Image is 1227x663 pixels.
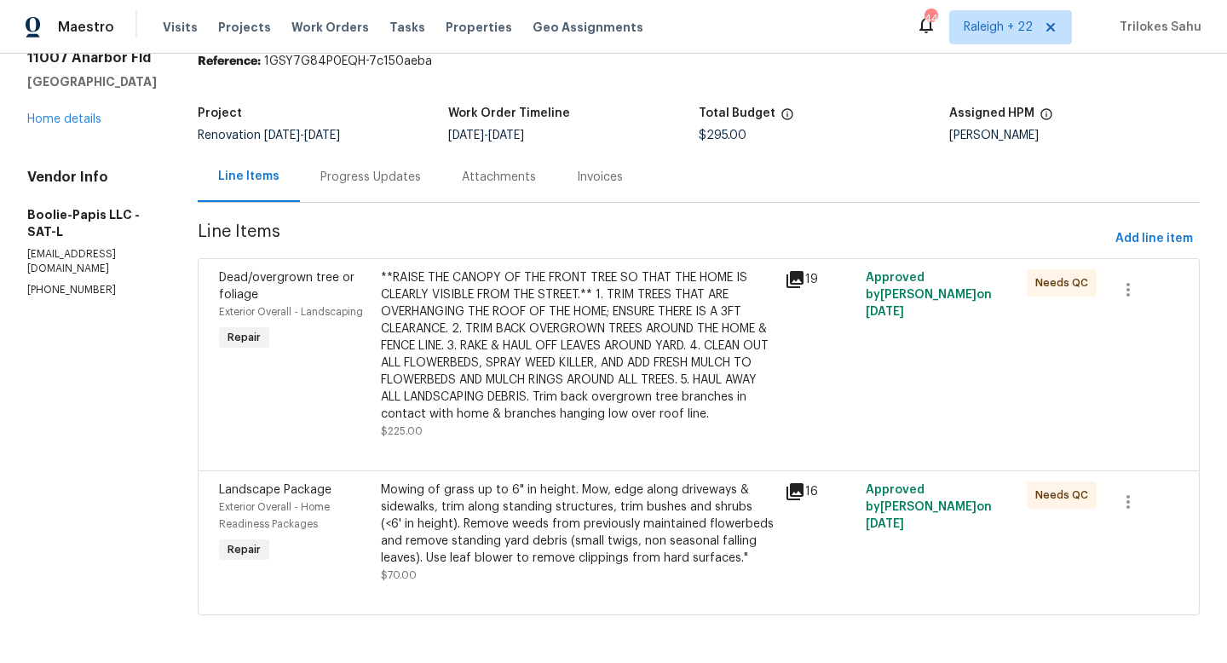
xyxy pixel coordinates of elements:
p: [PHONE_NUMBER] [27,283,157,297]
span: $70.00 [381,570,417,580]
span: Raleigh + 22 [964,19,1033,36]
span: Add line item [1115,228,1193,250]
span: Work Orders [291,19,369,36]
span: $225.00 [381,426,423,436]
div: Progress Updates [320,169,421,186]
h5: Boolie-Papis LLC - SAT-L [27,206,157,240]
span: Visits [163,19,198,36]
div: Attachments [462,169,536,186]
span: Trilokes Sahu [1113,19,1201,36]
span: Dead/overgrown tree or foliage [219,272,354,301]
b: Reference: [198,55,261,67]
span: - [448,130,524,141]
span: Geo Assignments [533,19,643,36]
h4: Vendor Info [27,169,157,186]
span: Exterior Overall - Landscaping [219,307,363,317]
div: 16 [785,481,855,502]
div: **RAISE THE CANOPY OF THE FRONT TREE SO THAT THE HOME IS CLEARLY VISIBLE FROM THE STREET.** 1. TR... [381,269,775,423]
button: Add line item [1109,223,1200,255]
span: Needs QC [1035,274,1095,291]
span: Maestro [58,19,114,36]
div: 1GSY7G84P0EQH-7c150aeba [198,53,1200,70]
span: Approved by [PERSON_NAME] on [866,272,992,318]
span: [DATE] [448,130,484,141]
span: Properties [446,19,512,36]
div: Invoices [577,169,623,186]
span: - [264,130,340,141]
span: [DATE] [866,306,904,318]
h5: [GEOGRAPHIC_DATA] [27,73,157,90]
div: [PERSON_NAME] [949,130,1200,141]
span: Line Items [198,223,1109,255]
h5: Work Order Timeline [448,107,570,119]
span: Needs QC [1035,487,1095,504]
div: Line Items [218,168,279,185]
h5: Project [198,107,242,119]
h2: 11007 Anarbor Fld [27,49,157,66]
span: Projects [218,19,271,36]
span: Approved by [PERSON_NAME] on [866,484,992,530]
h5: Assigned HPM [949,107,1034,119]
span: [DATE] [866,518,904,530]
span: [DATE] [488,130,524,141]
span: Repair [221,329,268,346]
span: Tasks [389,21,425,33]
span: Landscape Package [219,484,331,496]
p: [EMAIL_ADDRESS][DOMAIN_NAME] [27,247,157,276]
span: The total cost of line items that have been proposed by Opendoor. This sum includes line items th... [781,107,794,130]
a: Home details [27,113,101,125]
div: Mowing of grass up to 6" in height. Mow, edge along driveways & sidewalks, trim along standing st... [381,481,775,567]
span: $295.00 [699,130,746,141]
span: [DATE] [304,130,340,141]
div: 19 [785,269,855,290]
h5: Total Budget [699,107,775,119]
span: The hpm assigned to this work order. [1040,107,1053,130]
span: Exterior Overall - Home Readiness Packages [219,502,330,529]
div: 444 [925,10,936,27]
span: Repair [221,541,268,558]
span: Renovation [198,130,340,141]
span: [DATE] [264,130,300,141]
